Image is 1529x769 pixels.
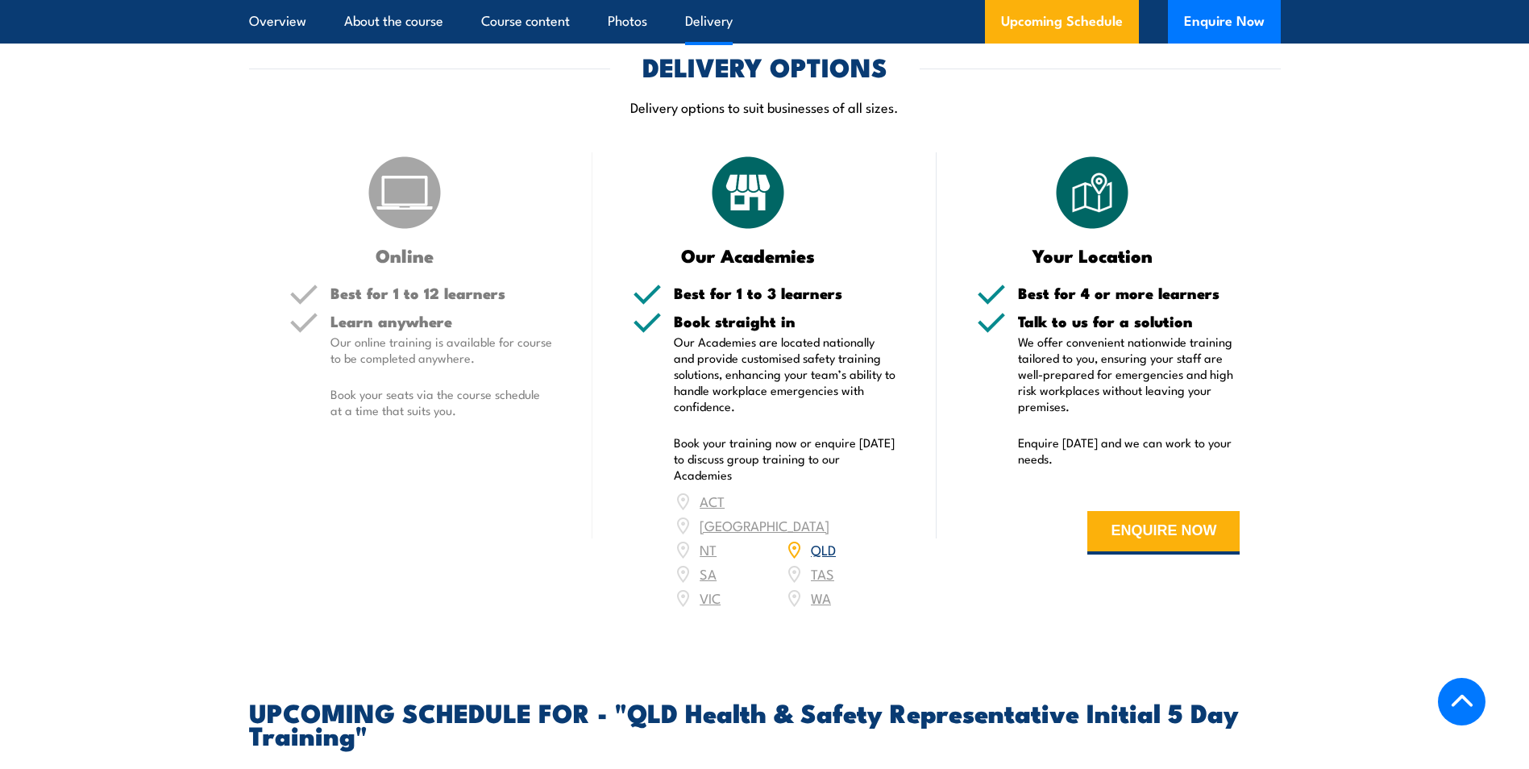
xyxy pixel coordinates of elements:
h5: Book straight in [674,314,896,329]
h2: UPCOMING SCHEDULE FOR - "QLD Health & Safety Representative Initial 5 Day Training" [249,700,1281,746]
h3: Your Location [977,246,1208,264]
h3: Online [289,246,521,264]
h3: Our Academies [633,246,864,264]
p: Our online training is available for course to be completed anywhere. [330,334,553,366]
p: Delivery options to suit businesses of all sizes. [249,98,1281,116]
p: Book your seats via the course schedule at a time that suits you. [330,386,553,418]
h5: Best for 1 to 12 learners [330,285,553,301]
h5: Best for 4 or more learners [1018,285,1240,301]
p: We offer convenient nationwide training tailored to you, ensuring your staff are well-prepared fo... [1018,334,1240,414]
h5: Learn anywhere [330,314,553,329]
p: Book your training now or enquire [DATE] to discuss group training to our Academies [674,434,896,483]
h2: DELIVERY OPTIONS [642,55,887,77]
p: Enquire [DATE] and we can work to your needs. [1018,434,1240,467]
button: ENQUIRE NOW [1087,511,1240,555]
p: Our Academies are located nationally and provide customised safety training solutions, enhancing ... [674,334,896,414]
a: QLD [811,539,836,559]
h5: Best for 1 to 3 learners [674,285,896,301]
h5: Talk to us for a solution [1018,314,1240,329]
